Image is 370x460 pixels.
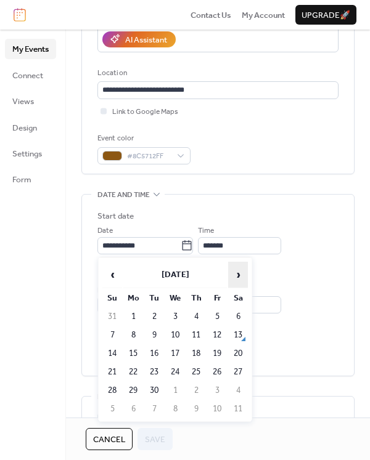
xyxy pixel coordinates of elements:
td: 8 [165,400,185,418]
div: AI Assistant [125,34,167,46]
td: 22 [123,363,143,381]
span: Date and time [97,189,150,201]
span: Views [12,95,34,108]
span: Cancel [93,434,125,446]
th: Sa [228,289,248,307]
span: My Events [12,43,49,55]
td: 14 [102,345,122,362]
td: 2 [144,308,164,325]
span: ‹ [103,262,121,287]
td: 7 [144,400,164,418]
th: Th [186,289,206,307]
td: 15 [123,345,143,362]
img: logo [14,8,26,22]
td: 6 [228,308,248,325]
td: 10 [207,400,227,418]
th: We [165,289,185,307]
button: AI Assistant [102,31,176,47]
th: Tu [144,289,164,307]
span: Upgrade 🚀 [302,9,350,22]
span: Settings [12,148,42,160]
td: 2 [186,382,206,399]
div: Location [97,67,336,79]
td: 16 [144,345,164,362]
td: 5 [207,308,227,325]
td: 18 [186,345,206,362]
th: Mo [123,289,143,307]
td: 26 [207,363,227,381]
th: Su [102,289,122,307]
a: Settings [5,143,56,163]
a: Form [5,169,56,189]
button: Cancel [86,428,133,450]
span: Form [12,174,31,186]
td: 24 [165,363,185,381]
span: Time [198,225,214,237]
th: Fr [207,289,227,307]
td: 4 [228,382,248,399]
a: Views [5,91,56,111]
td: 8 [123,326,143,344]
span: My Account [242,9,285,22]
td: 25 [186,363,206,381]
button: Upgrade🚀 [295,5,356,25]
a: Contact Us [191,9,231,21]
td: 4 [186,308,206,325]
td: 13 [228,326,248,344]
td: 11 [186,326,206,344]
span: Connect [12,70,43,82]
td: 3 [165,308,185,325]
td: 28 [102,382,122,399]
td: 1 [123,308,143,325]
a: My Account [242,9,285,21]
a: My Events [5,39,56,59]
div: Event color [97,132,188,145]
td: 19 [207,345,227,362]
td: 5 [102,400,122,418]
td: 21 [102,363,122,381]
span: Date [97,225,113,237]
a: Design [5,118,56,137]
th: [DATE] [123,262,227,288]
td: 10 [165,326,185,344]
span: Link to Google Maps [112,106,178,118]
span: Design [12,122,37,134]
td: 1 [165,382,185,399]
td: 9 [186,400,206,418]
td: 12 [207,326,227,344]
td: 27 [228,363,248,381]
span: › [229,262,247,287]
td: 9 [144,326,164,344]
td: 7 [102,326,122,344]
div: End date [97,269,129,281]
td: 6 [123,400,143,418]
td: 17 [165,345,185,362]
div: Start date [97,210,134,222]
td: 29 [123,382,143,399]
td: 31 [102,308,122,325]
td: 23 [144,363,164,381]
td: 11 [228,400,248,418]
td: 30 [144,382,164,399]
span: #8C5712FF [127,150,171,163]
td: 3 [207,382,227,399]
span: Recurring event [97,390,161,403]
a: Connect [5,65,56,85]
td: 20 [228,345,248,362]
span: Date [97,284,113,297]
span: Contact Us [191,9,231,22]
